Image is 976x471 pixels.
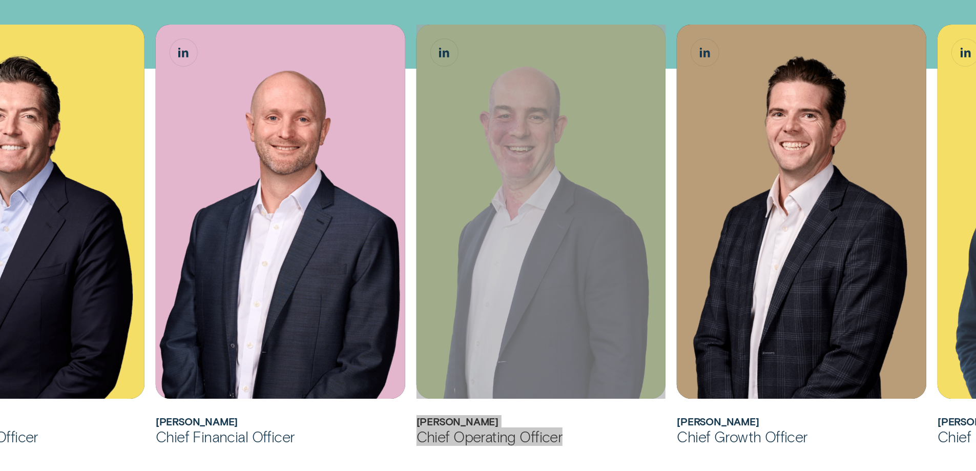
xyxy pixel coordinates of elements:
img: Sam Harding [417,25,666,399]
h2: James Goodwin [677,416,926,427]
div: James Goodwin, Chief Growth Officer [677,25,926,399]
div: Chief Financial Officer [156,427,405,446]
div: Chief Operating Officer [417,427,666,446]
div: Chief Growth Officer [677,427,926,446]
img: James Goodwin [677,25,926,399]
a: Sam Harding, Chief Operating Officer LinkedIn button [430,39,458,66]
img: Matthew Lewis [156,25,405,399]
h2: Matthew Lewis [156,416,405,427]
h2: Sam Harding [417,416,666,427]
div: Sam Harding, Chief Operating Officer [417,25,666,399]
a: Matthew Lewis, Chief Financial Officer LinkedIn button [170,39,197,66]
div: Matthew Lewis, Chief Financial Officer [156,25,405,399]
a: James Goodwin, Chief Growth Officer LinkedIn button [691,39,718,66]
